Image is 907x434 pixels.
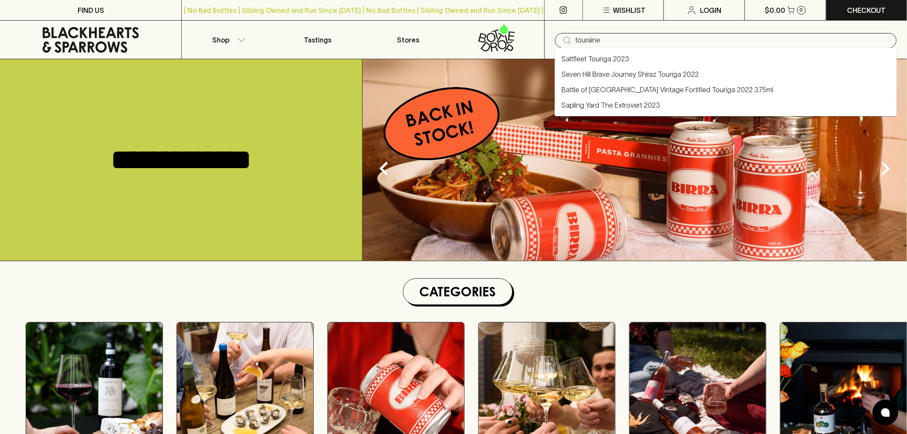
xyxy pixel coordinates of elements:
p: Shop [212,35,229,45]
button: Previous [367,151,401,186]
p: Stores [397,35,420,45]
a: Tastings [273,21,363,59]
h1: Categories [407,282,509,301]
p: Tastings [304,35,331,45]
p: Login [700,5,722,15]
img: bubble-icon [881,408,890,417]
p: FIND US [78,5,104,15]
button: Shop [182,21,272,59]
a: Battle of [GEOGRAPHIC_DATA] Vintage Fortified Touriga 2022 375ml [562,84,773,95]
img: optimise [363,59,907,261]
input: Try "Pinot noir" [576,33,890,47]
a: Sapling Yard The Extrovert 2023 [562,100,660,110]
a: Seven Hill Brave Journey Shiraz Touriga 2022 [562,69,699,79]
a: Saltfleet Touriga 2023 [562,54,629,64]
p: 0 [800,8,803,12]
p: Checkout [847,5,886,15]
p: Wishlist [613,5,646,15]
button: Next [868,151,903,186]
a: Stores [363,21,453,59]
p: $0.00 [765,5,786,15]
